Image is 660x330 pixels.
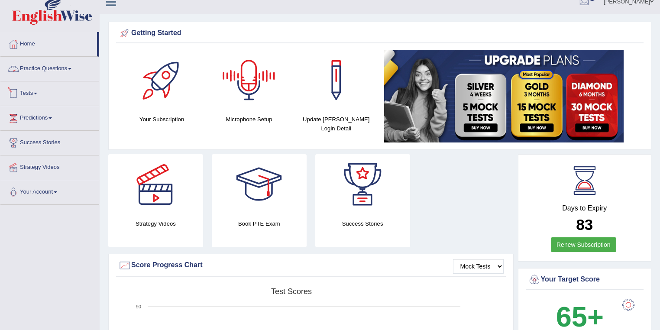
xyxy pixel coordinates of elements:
[118,259,504,272] div: Score Progress Chart
[297,115,375,133] h4: Update [PERSON_NAME] Login Detail
[315,219,410,228] h4: Success Stories
[0,131,99,152] a: Success Stories
[384,50,624,142] img: small5.jpg
[528,204,642,212] h4: Days to Expiry
[210,115,288,124] h4: Microphone Setup
[123,115,201,124] h4: Your Subscription
[551,237,616,252] a: Renew Subscription
[528,273,642,286] div: Your Target Score
[136,304,141,309] text: 90
[576,216,593,233] b: 83
[108,219,203,228] h4: Strategy Videos
[118,27,641,40] div: Getting Started
[0,32,97,54] a: Home
[0,81,99,103] a: Tests
[0,57,99,78] a: Practice Questions
[0,155,99,177] a: Strategy Videos
[0,106,99,128] a: Predictions
[271,287,312,296] tspan: Test scores
[0,180,99,202] a: Your Account
[212,219,307,228] h4: Book PTE Exam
